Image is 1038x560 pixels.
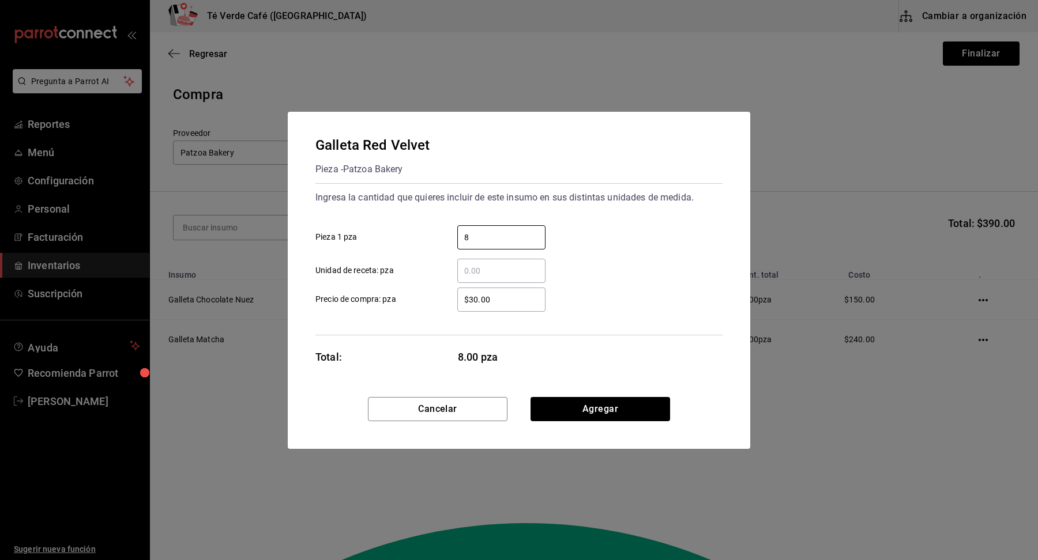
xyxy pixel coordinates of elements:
div: Ingresa la cantidad que quieres incluir de este insumo en sus distintas unidades de medida. [315,188,723,207]
div: Total: [315,349,342,365]
span: Unidad de receta: pza [315,264,394,277]
div: Pieza - Patzoa Bakery [315,160,430,179]
input: Pieza 1 pza [457,230,546,244]
button: Cancelar [368,397,507,421]
button: Agregar [531,397,670,421]
span: Precio de compra: pza [315,293,396,305]
div: Galleta Red Velvet [315,135,430,156]
span: Pieza 1 pza [315,231,357,243]
input: Precio de compra: pza [457,293,546,307]
input: Unidad de receta: pza [457,264,546,278]
span: 8.00 pza [458,349,546,365]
